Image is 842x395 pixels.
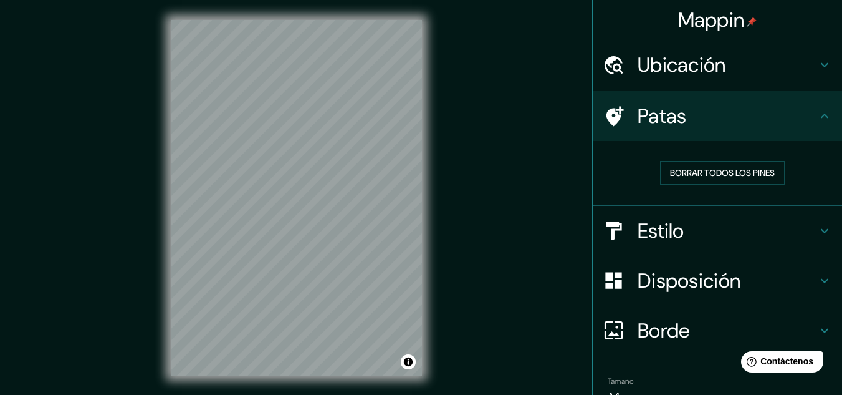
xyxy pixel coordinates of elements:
iframe: Lanzador de widgets de ayuda [731,346,828,381]
font: Ubicación [638,52,726,78]
font: Disposición [638,268,740,294]
font: Borrar todos los pines [670,167,775,178]
button: Borrar todos los pines [660,161,785,185]
div: Borde [593,306,842,356]
font: Patas [638,103,687,129]
font: Tamaño [608,376,633,386]
div: Ubicación [593,40,842,90]
img: pin-icon.png [747,17,757,27]
div: Disposición [593,256,842,306]
font: Borde [638,318,690,344]
button: Activar o desactivar atribución [401,354,416,369]
div: Estilo [593,206,842,256]
font: Mappin [678,7,745,33]
div: Patas [593,91,842,141]
font: Estilo [638,218,684,244]
canvas: Mapa [171,20,422,376]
